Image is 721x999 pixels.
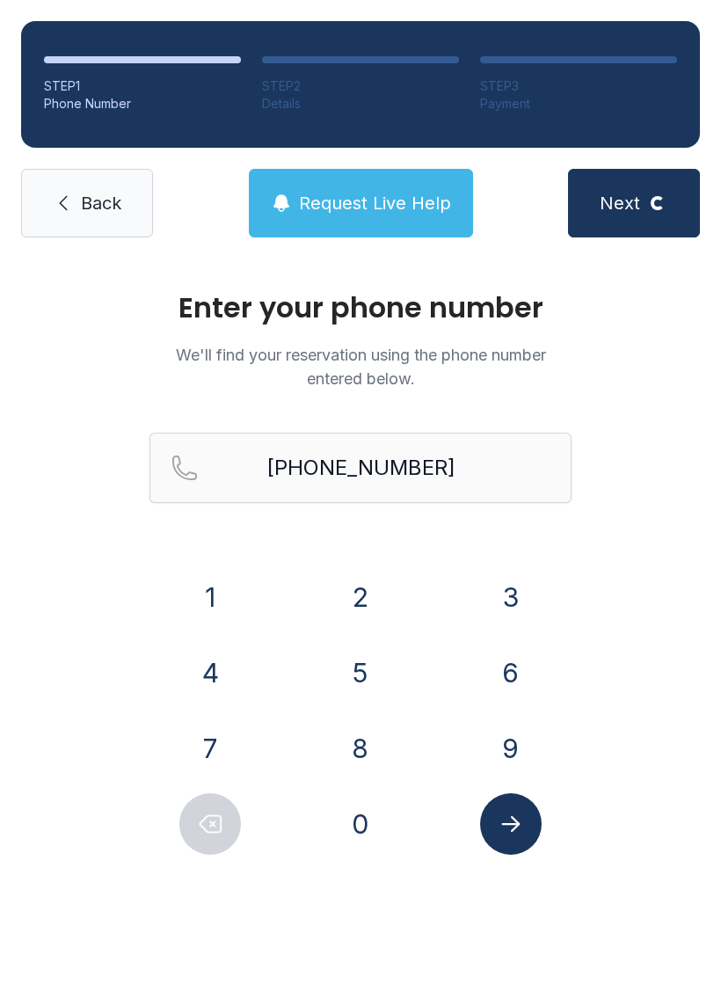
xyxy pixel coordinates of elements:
[480,77,677,95] div: STEP 3
[330,642,391,704] button: 5
[262,77,459,95] div: STEP 2
[149,433,572,503] input: Reservation phone number
[330,566,391,628] button: 2
[179,793,241,855] button: Delete number
[480,95,677,113] div: Payment
[149,343,572,390] p: We'll find your reservation using the phone number entered below.
[480,718,542,779] button: 9
[179,642,241,704] button: 4
[179,718,241,779] button: 7
[44,77,241,95] div: STEP 1
[262,95,459,113] div: Details
[44,95,241,113] div: Phone Number
[179,566,241,628] button: 1
[600,191,640,215] span: Next
[480,566,542,628] button: 3
[299,191,451,215] span: Request Live Help
[480,642,542,704] button: 6
[81,191,121,215] span: Back
[330,793,391,855] button: 0
[330,718,391,779] button: 8
[480,793,542,855] button: Submit lookup form
[149,294,572,322] h1: Enter your phone number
